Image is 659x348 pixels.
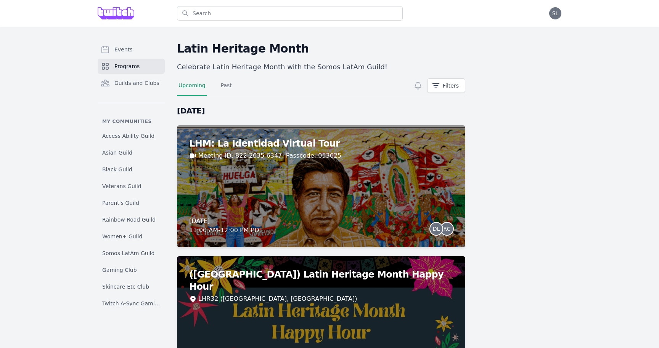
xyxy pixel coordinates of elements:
a: Past [219,81,233,96]
a: Skincare-Etc Club [98,280,165,294]
p: Celebrate Latin Heritage Month with the Somos LatAm Guild! [177,62,465,72]
a: Somos LatAm Guild [98,246,165,260]
input: Search [177,6,403,21]
button: Filters [427,78,465,93]
span: Access Ability Guild [102,132,154,140]
a: Women+ Guild [98,230,165,243]
a: LHM: La Identidad Virtual TourMeeting ID: 822 2635 6347; Passcode: 053625[DATE]11:00 AM-12:00 PM ... [177,125,465,247]
span: Women+ Guild [102,233,142,240]
span: SL [552,11,559,16]
a: Access Ability Guild [98,129,165,143]
span: RC [444,226,451,231]
a: Twitch A-Sync Gaming (TAG) Club [98,297,165,310]
h2: ([GEOGRAPHIC_DATA]) Latin Heritage Month Happy Hour [189,268,453,293]
span: Skincare-Etc Club [102,283,149,291]
span: Rainbow Road Guild [102,216,156,223]
h2: Latin Heritage Month [177,42,465,56]
button: Subscribe [412,80,424,92]
div: [DATE] 11:00 AM - 12:00 PM PDT [189,217,263,235]
a: Veterans Guild [98,179,165,193]
a: Meeting ID: 822 2635 6347; Passcode: 053625 [198,151,341,160]
span: Asian Guild [102,149,132,156]
h2: LHM: La Identidad Virtual Tour [189,137,453,150]
span: Parent's Guild [102,199,139,207]
span: Guilds and Clubs [114,79,159,87]
span: Somos LatAm Guild [102,249,154,257]
span: Veterans Guild [102,182,141,190]
a: Parent's Guild [98,196,165,210]
a: Gaming Club [98,263,165,277]
a: Rainbow Road Guild [98,213,165,227]
a: Asian Guild [98,146,165,160]
span: DL [433,226,440,231]
a: Black Guild [98,163,165,176]
a: Guilds and Clubs [98,75,165,91]
span: Black Guild [102,166,132,173]
a: Upcoming [177,81,207,96]
img: Grove [98,7,134,19]
span: Gaming Club [102,266,137,274]
span: Twitch A-Sync Gaming (TAG) Club [102,300,160,307]
a: Programs [98,59,165,74]
a: Events [98,42,165,57]
span: Programs [114,62,140,70]
h2: [DATE] [177,105,465,116]
nav: Sidebar [98,42,165,306]
div: LHR32 ([GEOGRAPHIC_DATA], [GEOGRAPHIC_DATA]) [198,294,357,303]
button: SL [549,7,561,19]
p: My communities [98,118,165,125]
span: Events [114,46,132,53]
